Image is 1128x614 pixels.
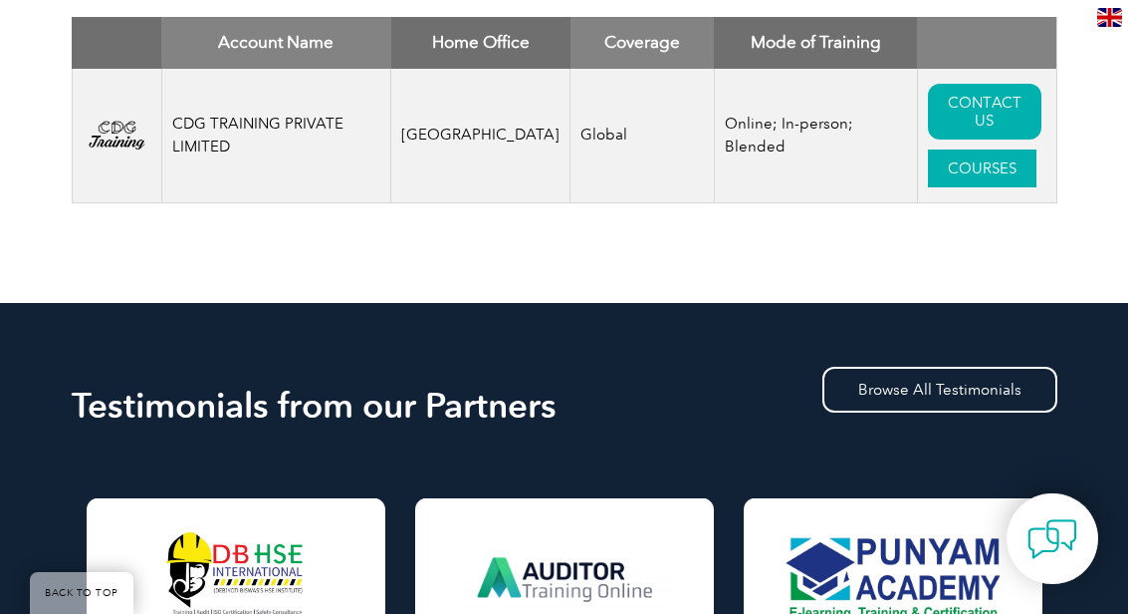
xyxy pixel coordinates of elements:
[161,17,391,69] th: Account Name: activate to sort column descending
[391,17,570,69] th: Home Office: activate to sort column ascending
[714,69,917,203] td: Online; In-person; Blended
[72,390,1057,422] h2: Testimonials from our Partners
[917,17,1056,69] th: : activate to sort column ascending
[1097,8,1122,27] img: en
[1027,514,1077,564] img: contact-chat.png
[30,572,133,614] a: BACK TO TOP
[391,69,570,203] td: [GEOGRAPHIC_DATA]
[83,116,151,154] img: 25ebede5-885b-ef11-bfe3-000d3ad139cf-logo.png
[570,69,714,203] td: Global
[161,69,391,203] td: CDG TRAINING PRIVATE LIMITED
[570,17,714,69] th: Coverage: activate to sort column ascending
[928,84,1041,140] a: CONTACT US
[822,367,1057,413] a: Browse All Testimonials
[928,150,1036,187] a: COURSES
[714,17,917,69] th: Mode of Training: activate to sort column ascending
